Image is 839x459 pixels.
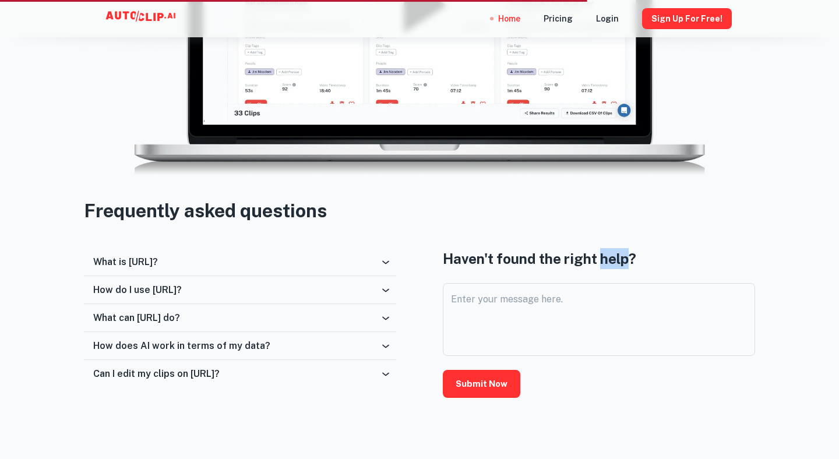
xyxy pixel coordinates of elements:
[443,248,755,269] h4: Haven't found the right help?
[84,304,396,332] div: What can [URL] do?
[84,197,755,225] h3: Frequently asked questions
[443,370,520,398] button: Submit Now
[93,284,182,295] h6: How do I use [URL]?
[93,340,270,351] h6: How does AI work in terms of my data?
[84,332,396,360] div: How does AI work in terms of my data?
[93,368,220,379] h6: Can I edit my clips on [URL]?
[84,360,396,388] div: Can I edit my clips on [URL]?
[84,276,396,304] div: How do I use [URL]?
[93,256,158,267] h6: What is [URL]?
[93,312,180,323] h6: What can [URL] do?
[84,248,396,276] div: What is [URL]?
[642,8,732,29] button: Sign Up for free!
